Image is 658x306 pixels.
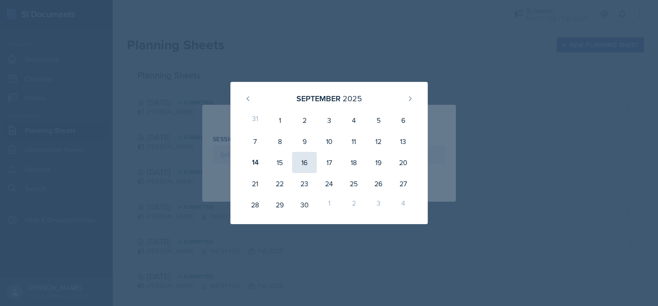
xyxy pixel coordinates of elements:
div: 2025 [343,92,362,104]
div: 17 [317,152,341,173]
div: 26 [366,173,391,194]
div: 20 [391,152,415,173]
div: September [296,92,340,104]
div: 13 [391,131,415,152]
div: 4 [341,110,366,131]
div: 31 [243,110,267,131]
div: 29 [267,194,292,215]
div: 9 [292,131,317,152]
div: 23 [292,173,317,194]
div: 5 [366,110,391,131]
div: 22 [267,173,292,194]
div: 19 [366,152,391,173]
div: 1 [267,110,292,131]
div: 7 [243,131,267,152]
div: 28 [243,194,267,215]
div: 8 [267,131,292,152]
div: 21 [243,173,267,194]
div: 3 [366,194,391,215]
div: 14 [243,152,267,173]
div: 24 [317,173,341,194]
div: 2 [341,194,366,215]
div: 18 [341,152,366,173]
div: 16 [292,152,317,173]
div: 15 [267,152,292,173]
div: 27 [391,173,415,194]
div: 25 [341,173,366,194]
div: 30 [292,194,317,215]
div: 2 [292,110,317,131]
div: 12 [366,131,391,152]
div: 11 [341,131,366,152]
div: 10 [317,131,341,152]
div: 1 [317,194,341,215]
div: 4 [391,194,415,215]
div: 3 [317,110,341,131]
div: 6 [391,110,415,131]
